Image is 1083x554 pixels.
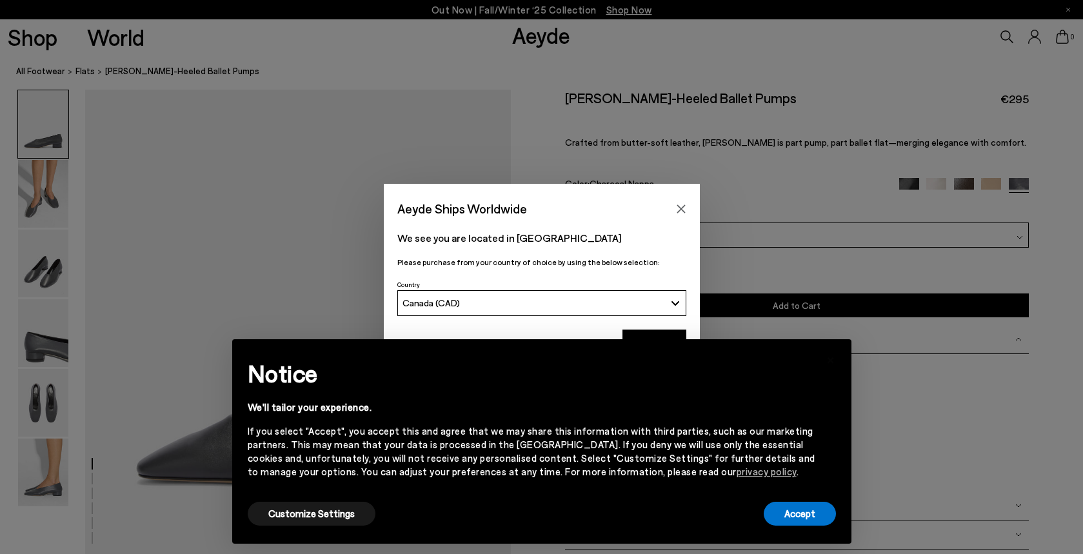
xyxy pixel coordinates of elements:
div: If you select "Accept", you accept this and agree that we may share this information with third p... [248,424,815,479]
button: Customize Settings [248,502,375,526]
p: Please purchase from your country of choice by using the below selection: [397,256,686,268]
a: privacy policy [737,466,797,477]
p: We see you are located in [GEOGRAPHIC_DATA] [397,230,686,246]
h2: Notice [248,357,815,390]
span: Country [397,281,420,288]
span: Canada (CAD) [402,297,460,308]
button: Close this notice [815,343,846,374]
div: We'll tailor your experience. [248,401,815,414]
button: Accept [764,502,836,526]
span: Aeyde Ships Worldwide [397,197,527,220]
button: Close [671,199,691,219]
span: × [826,349,835,368]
